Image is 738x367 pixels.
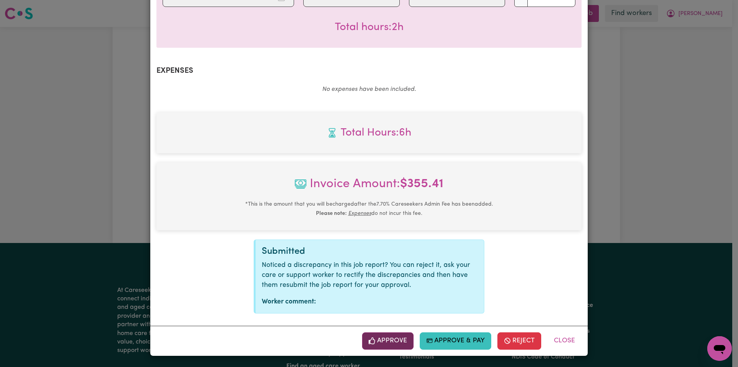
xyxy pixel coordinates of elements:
[400,178,444,190] b: $ 355.41
[547,332,582,349] button: Close
[262,298,316,305] strong: Worker comment:
[707,336,732,361] iframe: Button to launch messaging window
[262,260,478,291] p: Noticed a discrepancy in this job report? You can reject it, ask your care or support worker to r...
[420,332,492,349] button: Approve & Pay
[497,332,541,349] button: Reject
[362,332,414,349] button: Approve
[156,66,582,75] h2: Expenses
[262,247,305,256] span: Submitted
[316,211,347,216] b: Please note:
[245,201,493,216] small: This is the amount that you will be charged after the 7.70 % Careseekers Admin Fee has been added...
[348,211,371,216] u: Expenses
[163,125,575,141] span: Total hours worked: 6 hours
[322,86,416,92] em: No expenses have been included.
[335,22,404,33] span: Total hours worked: 2 hours
[163,175,575,199] span: Invoice Amount:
